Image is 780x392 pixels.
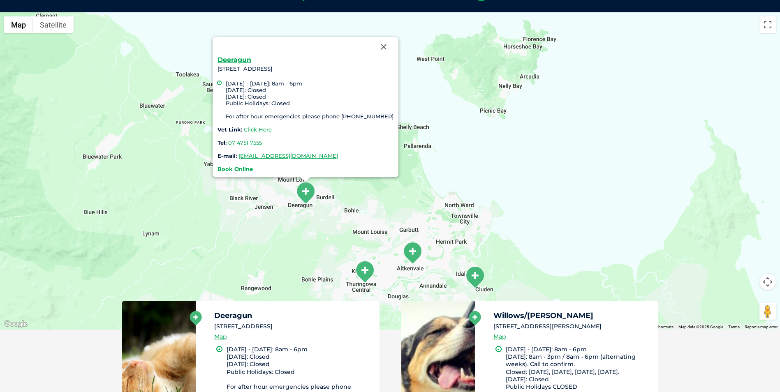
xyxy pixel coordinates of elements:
span: Map data ©2025 Google [678,325,723,329]
div: Aitkenvale/Central [402,242,423,264]
h5: Willows/[PERSON_NAME] [493,312,651,319]
button: Close [374,37,393,57]
div: [STREET_ADDRESS] [218,57,393,172]
strong: E-mail: [218,152,237,159]
strong: Vet Link: [218,126,242,133]
li: [STREET_ADDRESS] [214,322,372,331]
button: Toggle fullscreen view [759,16,776,33]
strong: Tel: [218,139,227,146]
button: Map camera controls [759,274,776,290]
a: Click Here [244,126,272,133]
a: Map [214,332,227,341]
div: Deeragun [295,182,316,204]
a: 07 4751 7555 [228,139,262,146]
button: Show satellite imagery [33,16,74,33]
a: Terms (opens in new tab) [728,325,740,329]
a: Report a map error [745,325,778,329]
a: [EMAIL_ADDRESS][DOMAIN_NAME] [238,152,338,159]
a: Book Online [218,166,253,172]
div: Willows/Kirwan [354,261,375,283]
li: [DATE] - [DATE]: 8am - 6pm [DATE]: Closed [DATE]: Closed Public Holidays: Closed For after hour e... [226,80,393,120]
li: [STREET_ADDRESS][PERSON_NAME] [493,322,651,331]
button: Drag Pegman onto the map to open Street View [759,303,776,320]
a: Open this area in Google Maps (opens a new window) [2,319,29,330]
img: Google [2,319,29,330]
h5: Deeragun [214,312,372,319]
button: Show street map [4,16,33,33]
a: Deeragun [218,56,251,64]
div: Fairfield [465,266,485,288]
a: Map [493,332,506,341]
